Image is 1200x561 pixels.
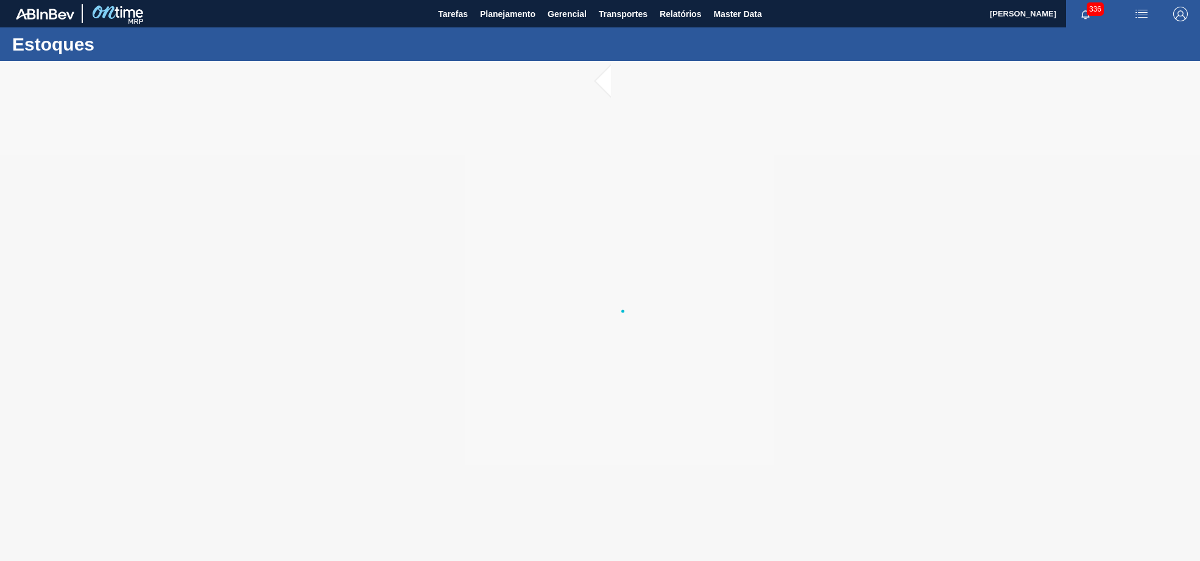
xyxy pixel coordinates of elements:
[1134,7,1149,21] img: userActions
[1066,5,1105,23] button: Notificações
[438,7,468,21] span: Tarefas
[1087,2,1104,16] span: 336
[1173,7,1188,21] img: Logout
[713,7,761,21] span: Master Data
[599,7,648,21] span: Transportes
[12,37,228,51] h1: Estoques
[480,7,535,21] span: Planejamento
[660,7,701,21] span: Relatórios
[16,9,74,19] img: TNhmsLtSVTkK8tSr43FrP2fwEKptu5GPRR3wAAAABJRU5ErkJggg==
[548,7,587,21] span: Gerencial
